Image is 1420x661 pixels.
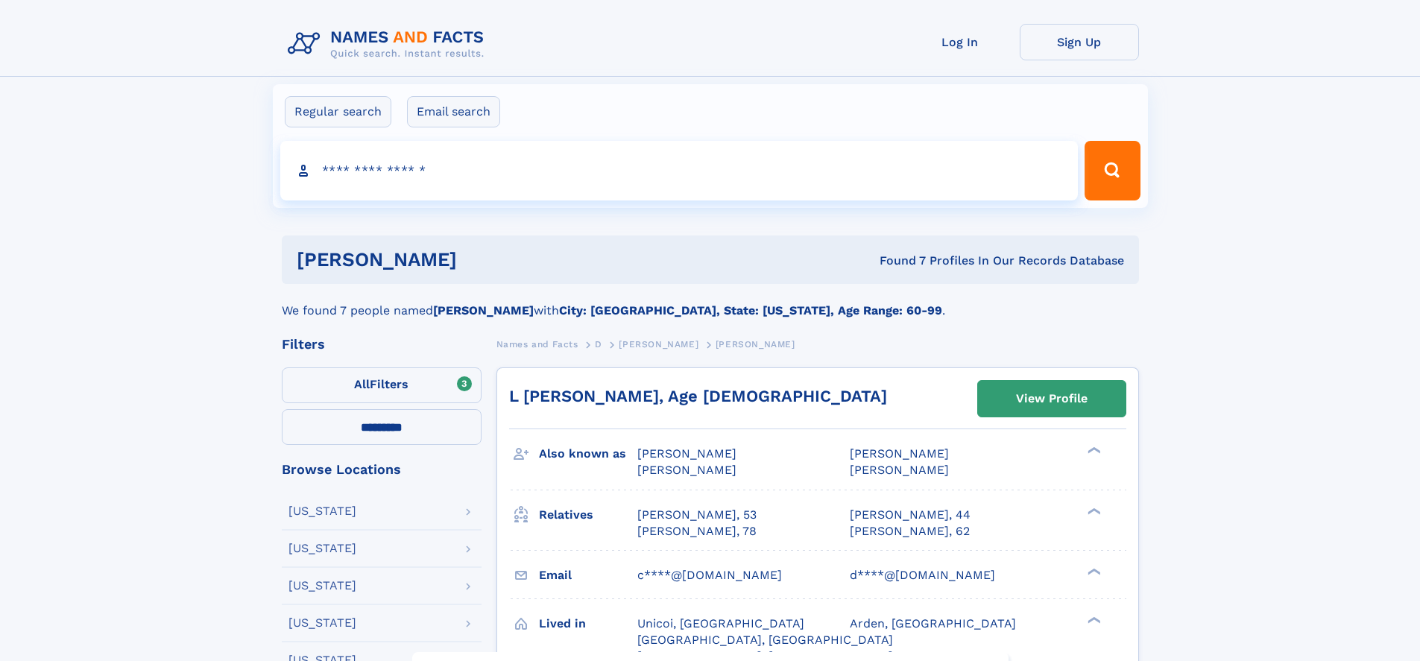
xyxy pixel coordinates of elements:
[282,24,496,64] img: Logo Names and Facts
[850,616,1016,630] span: Arden, [GEOGRAPHIC_DATA]
[716,339,795,350] span: [PERSON_NAME]
[978,381,1126,417] a: View Profile
[407,96,500,127] label: Email search
[619,339,698,350] span: [PERSON_NAME]
[285,96,391,127] label: Regular search
[539,563,637,588] h3: Email
[288,505,356,517] div: [US_STATE]
[288,617,356,629] div: [US_STATE]
[559,303,942,317] b: City: [GEOGRAPHIC_DATA], State: [US_STATE], Age Range: 60-99
[282,338,482,351] div: Filters
[1084,446,1102,455] div: ❯
[539,441,637,467] h3: Also known as
[354,377,370,391] span: All
[850,446,949,461] span: [PERSON_NAME]
[539,502,637,528] h3: Relatives
[637,633,893,647] span: [GEOGRAPHIC_DATA], [GEOGRAPHIC_DATA]
[850,523,970,540] a: [PERSON_NAME], 62
[595,335,602,353] a: D
[496,335,578,353] a: Names and Facts
[900,24,1020,60] a: Log In
[288,580,356,592] div: [US_STATE]
[637,507,757,523] a: [PERSON_NAME], 53
[595,339,602,350] span: D
[668,253,1124,269] div: Found 7 Profiles In Our Records Database
[1085,141,1140,200] button: Search Button
[637,446,736,461] span: [PERSON_NAME]
[282,284,1139,320] div: We found 7 people named with .
[509,387,887,405] a: L [PERSON_NAME], Age [DEMOGRAPHIC_DATA]
[1084,506,1102,516] div: ❯
[850,507,971,523] a: [PERSON_NAME], 44
[433,303,534,317] b: [PERSON_NAME]
[282,463,482,476] div: Browse Locations
[280,141,1079,200] input: search input
[1016,382,1088,416] div: View Profile
[288,543,356,554] div: [US_STATE]
[539,611,637,636] h3: Lived in
[850,463,949,477] span: [PERSON_NAME]
[1084,615,1102,624] div: ❯
[619,335,698,353] a: [PERSON_NAME]
[637,616,804,630] span: Unicoi, [GEOGRAPHIC_DATA]
[1084,566,1102,576] div: ❯
[1020,24,1139,60] a: Sign Up
[297,250,669,269] h1: [PERSON_NAME]
[282,367,482,403] label: Filters
[637,463,736,477] span: [PERSON_NAME]
[637,523,757,540] a: [PERSON_NAME], 78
